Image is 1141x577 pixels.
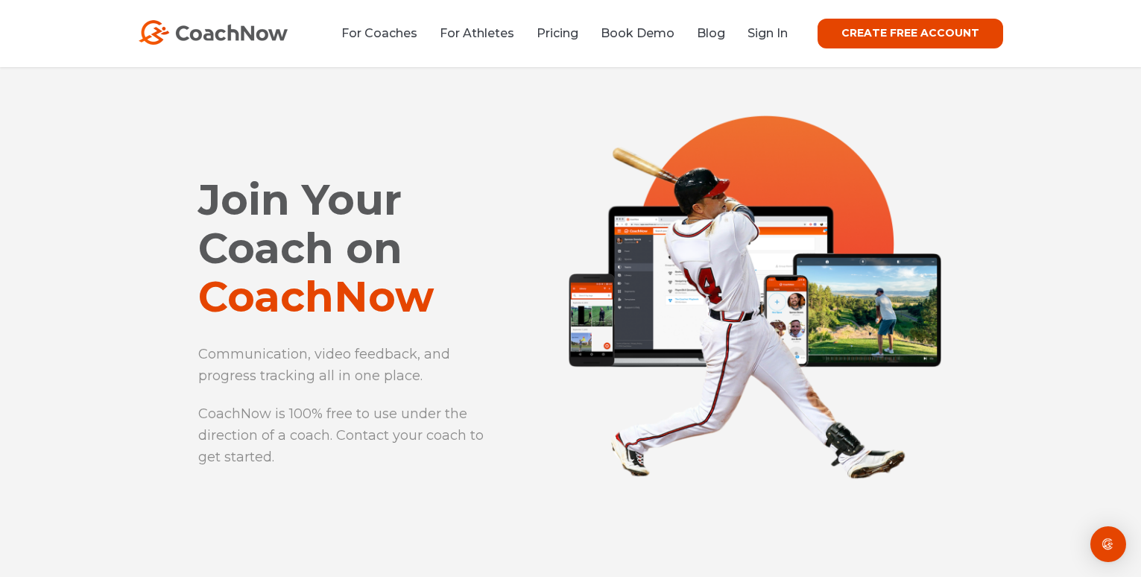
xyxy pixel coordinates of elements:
span: CoachNow [198,271,434,322]
a: CREATE FREE ACCOUNT [818,19,1003,48]
p: CoachNow is 100% free to use under the direction of a coach. Contact your coach to get started. [198,403,500,468]
a: Sign In [748,26,788,40]
img: CoachNow for Athletes [522,41,988,508]
a: Book Demo [601,26,674,40]
a: For Coaches [341,26,417,40]
a: Pricing [537,26,578,40]
a: Blog [697,26,725,40]
img: CoachNow Logo [139,20,288,45]
span: Join Your Coach on [198,174,402,274]
a: For Athletes [440,26,514,40]
p: Communication, video feedback, and progress tracking all in one place. [198,344,500,387]
div: Open Intercom Messenger [1090,526,1126,562]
